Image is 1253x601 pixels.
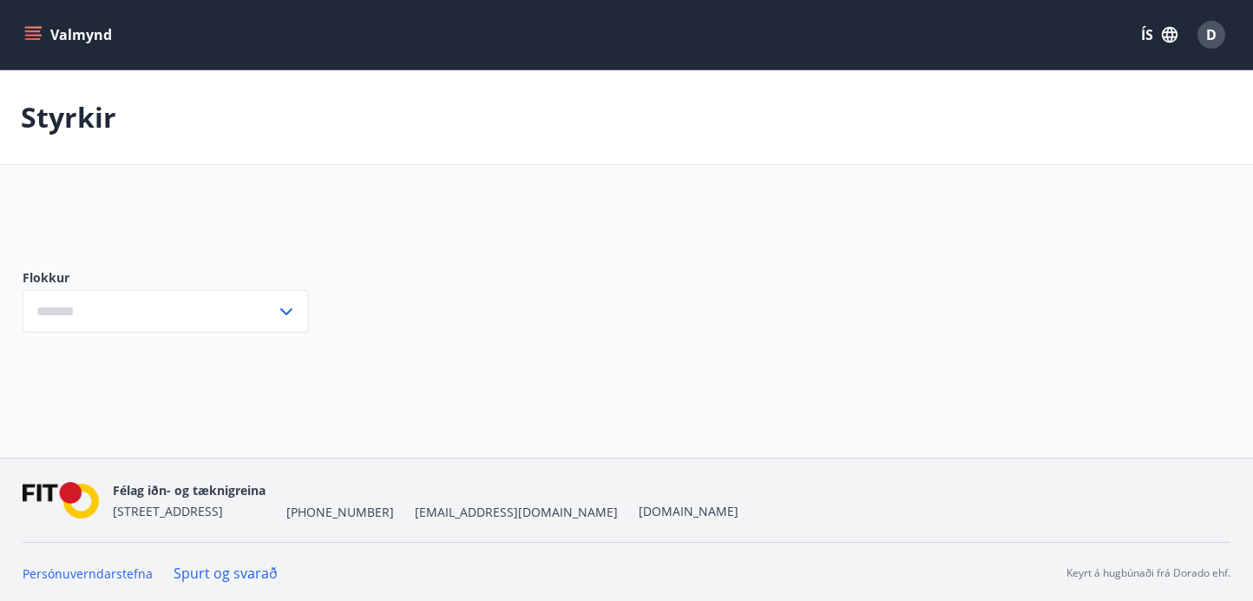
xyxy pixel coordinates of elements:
[21,19,119,50] button: menu
[1132,19,1187,50] button: ÍS
[286,504,394,521] span: [PHONE_NUMBER]
[1206,25,1217,44] span: D
[113,503,223,519] span: [STREET_ADDRESS]
[1066,565,1230,581] p: Keyrt á hugbúnaði frá Dorado ehf.
[23,269,309,287] label: Flokkur
[174,564,278,583] a: Spurt og svarað
[21,98,116,136] p: Styrkir
[639,503,738,519] a: [DOMAIN_NAME]
[23,565,153,582] a: Persónuverndarstefna
[23,482,99,519] img: FPQVkF9lTnNbbaRSFyT17YYeljoOGk5m51IhT0bO.png
[1191,14,1232,56] button: D
[415,504,618,521] span: [EMAIL_ADDRESS][DOMAIN_NAME]
[113,482,266,499] span: Félag iðn- og tæknigreina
